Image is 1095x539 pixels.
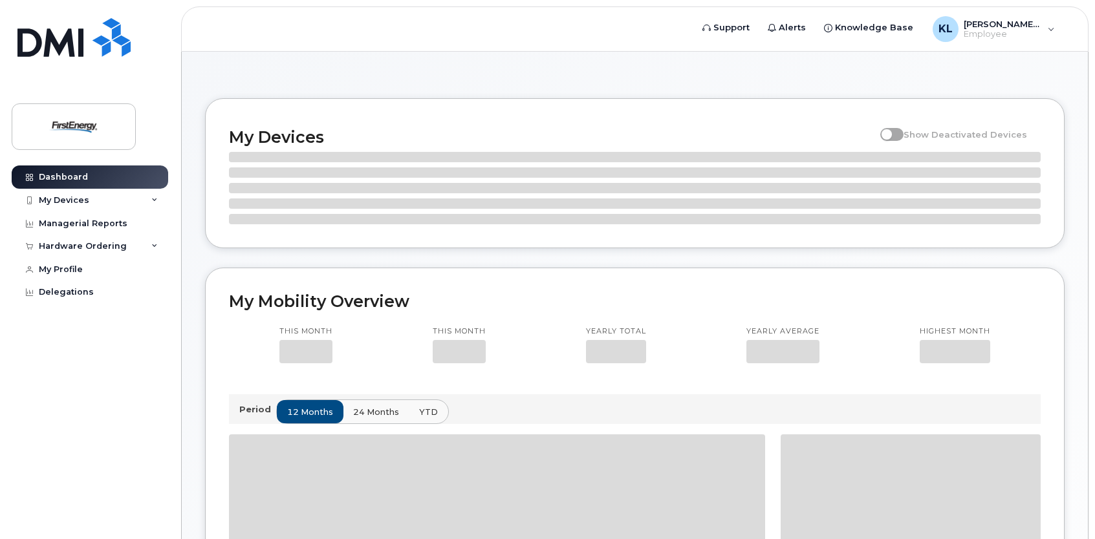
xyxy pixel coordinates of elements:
p: Yearly total [586,326,646,337]
span: 24 months [353,406,399,418]
p: This month [279,326,332,337]
span: YTD [419,406,438,418]
span: Show Deactivated Devices [904,129,1027,140]
input: Show Deactivated Devices [880,122,891,132]
p: Yearly average [746,326,819,337]
h2: My Mobility Overview [229,291,1041,311]
p: This month [433,326,486,337]
p: Highest month [920,326,990,337]
p: Period [239,403,276,416]
h2: My Devices [229,127,874,147]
